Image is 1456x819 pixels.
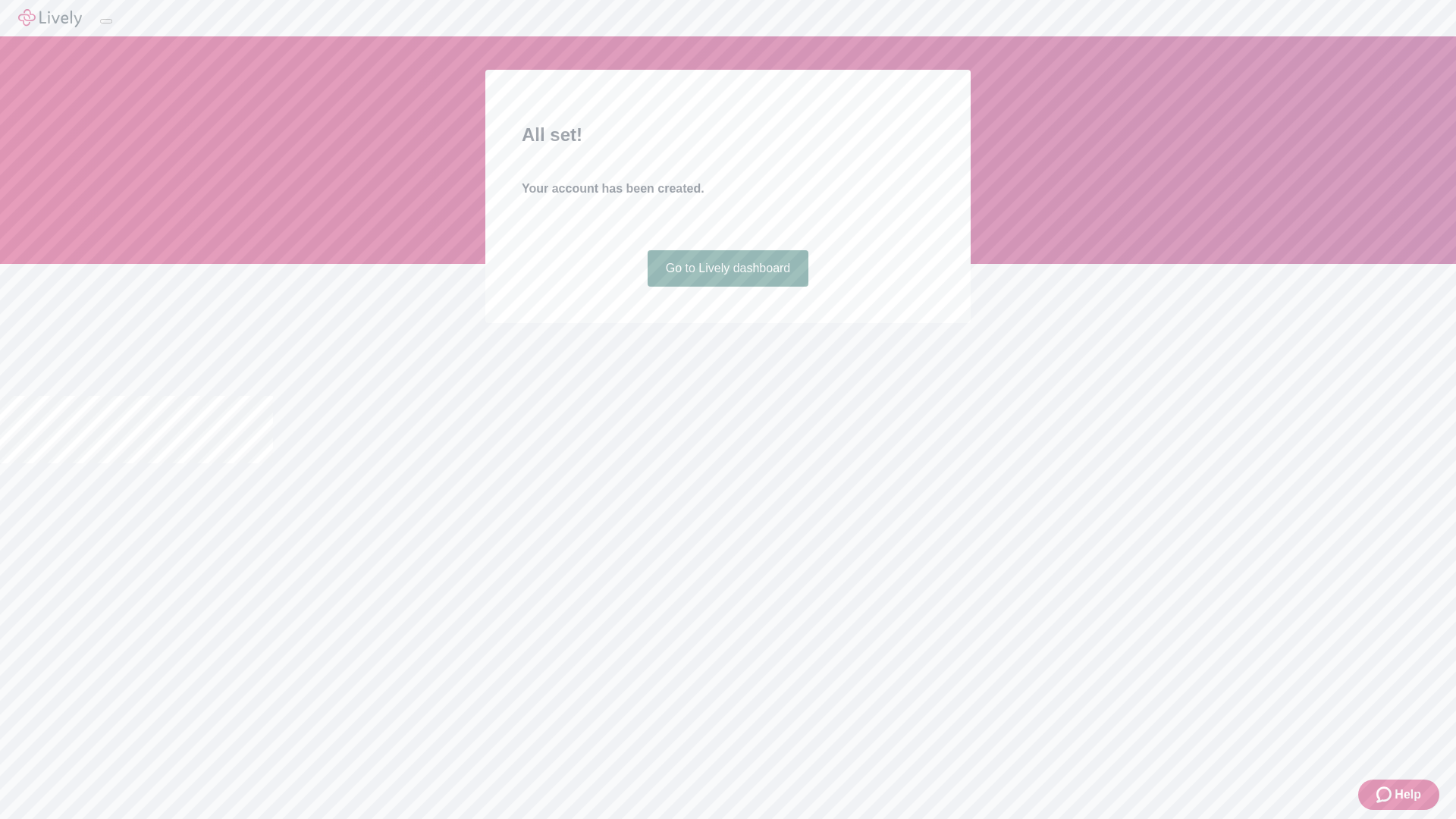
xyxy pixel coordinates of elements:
[1358,780,1439,810] button: Zendesk support iconHelp
[648,250,809,287] a: Go to Lively dashboard
[522,180,934,198] h4: Your account has been created.
[100,19,112,24] button: Log out
[18,9,82,27] img: Lively
[522,121,934,149] h2: All set!
[1376,786,1395,804] svg: Zendesk support icon
[1395,786,1421,804] span: Help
